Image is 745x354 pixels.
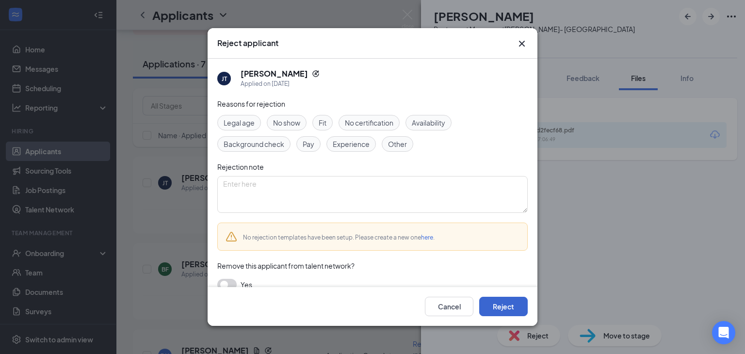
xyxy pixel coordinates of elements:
[516,38,528,49] button: Close
[217,38,278,48] h3: Reject applicant
[241,68,308,79] h5: [PERSON_NAME]
[273,117,300,128] span: No show
[712,321,735,344] div: Open Intercom Messenger
[217,162,264,171] span: Rejection note
[421,234,433,241] a: here
[241,79,320,89] div: Applied on [DATE]
[319,117,326,128] span: Fit
[217,99,285,108] span: Reasons for rejection
[224,139,284,149] span: Background check
[388,139,407,149] span: Other
[241,279,252,290] span: Yes
[312,70,320,78] svg: Reapply
[222,75,227,83] div: JT
[243,234,435,241] span: No rejection templates have been setup. Please create a new one .
[224,117,255,128] span: Legal age
[412,117,445,128] span: Availability
[425,297,473,316] button: Cancel
[303,139,314,149] span: Pay
[217,261,355,270] span: Remove this applicant from talent network?
[516,38,528,49] svg: Cross
[333,139,370,149] span: Experience
[226,231,237,242] svg: Warning
[345,117,393,128] span: No certification
[479,297,528,316] button: Reject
